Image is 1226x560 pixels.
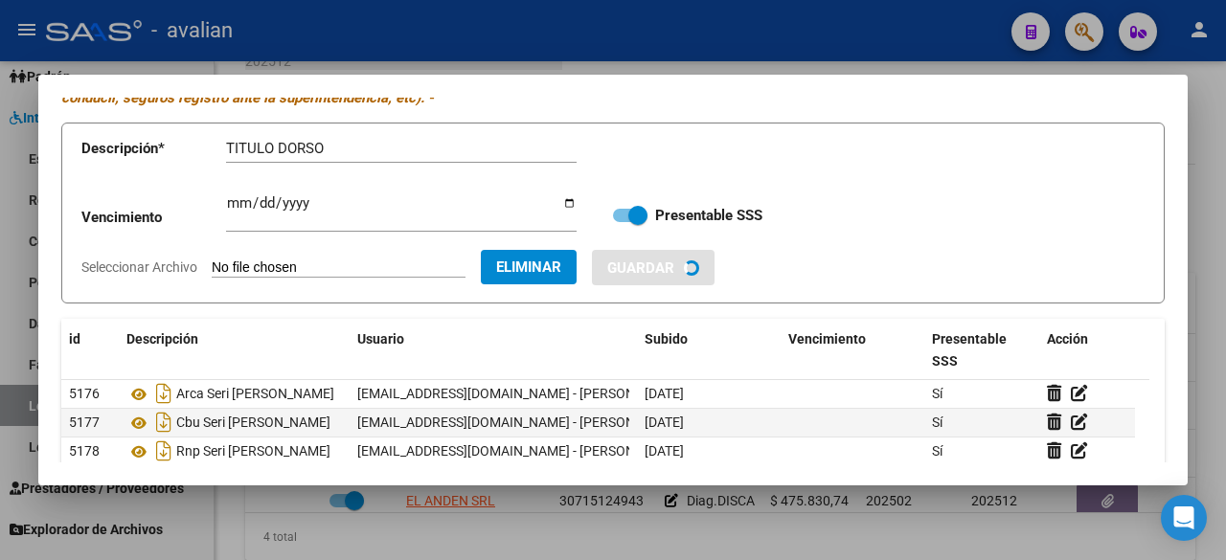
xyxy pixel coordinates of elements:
datatable-header-cell: Acción [1039,319,1135,382]
span: Sí [932,386,942,401]
span: [EMAIL_ADDRESS][DOMAIN_NAME] - [PERSON_NAME] [357,386,682,401]
span: Sí [932,414,942,430]
i: - En este fichero se sube la documentación que respalda el vínculo con la Obra Social (contrato, ... [61,67,1122,106]
span: Cbu Seri [PERSON_NAME] [176,415,330,431]
span: [EMAIL_ADDRESS][DOMAIN_NAME] - [PERSON_NAME] [357,414,682,430]
span: [DATE] [645,414,684,430]
datatable-header-cell: Presentable SSS [924,319,1039,382]
span: Guardar [607,259,674,277]
span: 5177 [69,414,100,430]
span: 5176 [69,386,100,401]
span: Sí [932,443,942,459]
button: Eliminar [481,250,577,284]
i: Descargar documento [151,436,176,466]
span: Seleccionar Archivo [81,259,197,275]
i: Descargar documento [151,378,176,409]
span: Arca Seri [PERSON_NAME] [176,387,334,402]
datatable-header-cell: Subido [637,319,781,382]
span: Usuario [357,331,404,347]
datatable-header-cell: Usuario [350,319,637,382]
i: Descargar documento [151,407,176,437]
span: [DATE] [645,443,684,459]
span: Eliminar [496,258,561,276]
span: Vencimiento [788,331,866,347]
span: Acción [1047,331,1088,347]
span: Presentable SSS [932,331,1007,369]
button: Guardar [592,250,715,285]
span: 5178 [69,443,100,459]
span: id [69,331,80,347]
strong: Presentable SSS [655,207,762,224]
p: Vencimiento [81,207,226,229]
span: [EMAIL_ADDRESS][DOMAIN_NAME] - [PERSON_NAME] [357,443,682,459]
datatable-header-cell: Descripción [119,319,350,382]
datatable-header-cell: id [61,319,119,382]
span: Rnp Seri [PERSON_NAME] [176,444,330,459]
span: Subido [645,331,688,347]
div: Open Intercom Messenger [1161,495,1207,541]
span: Descripción [126,331,198,347]
datatable-header-cell: Vencimiento [781,319,924,382]
p: Descripción [81,138,226,160]
span: [DATE] [645,386,684,401]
